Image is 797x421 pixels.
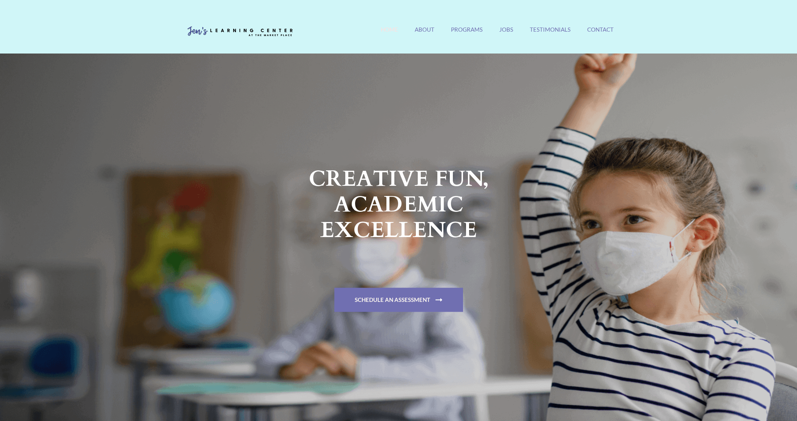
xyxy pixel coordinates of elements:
a: Programs [451,26,483,42]
img: Jen's Learning Center Logo Transparent [183,20,297,43]
a: Home [381,26,398,42]
a: Jobs [499,26,513,42]
a: Schedule An Assessment [334,288,463,312]
a: Contact [587,26,614,42]
a: About [415,26,434,42]
a: Testimonials [530,26,571,42]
